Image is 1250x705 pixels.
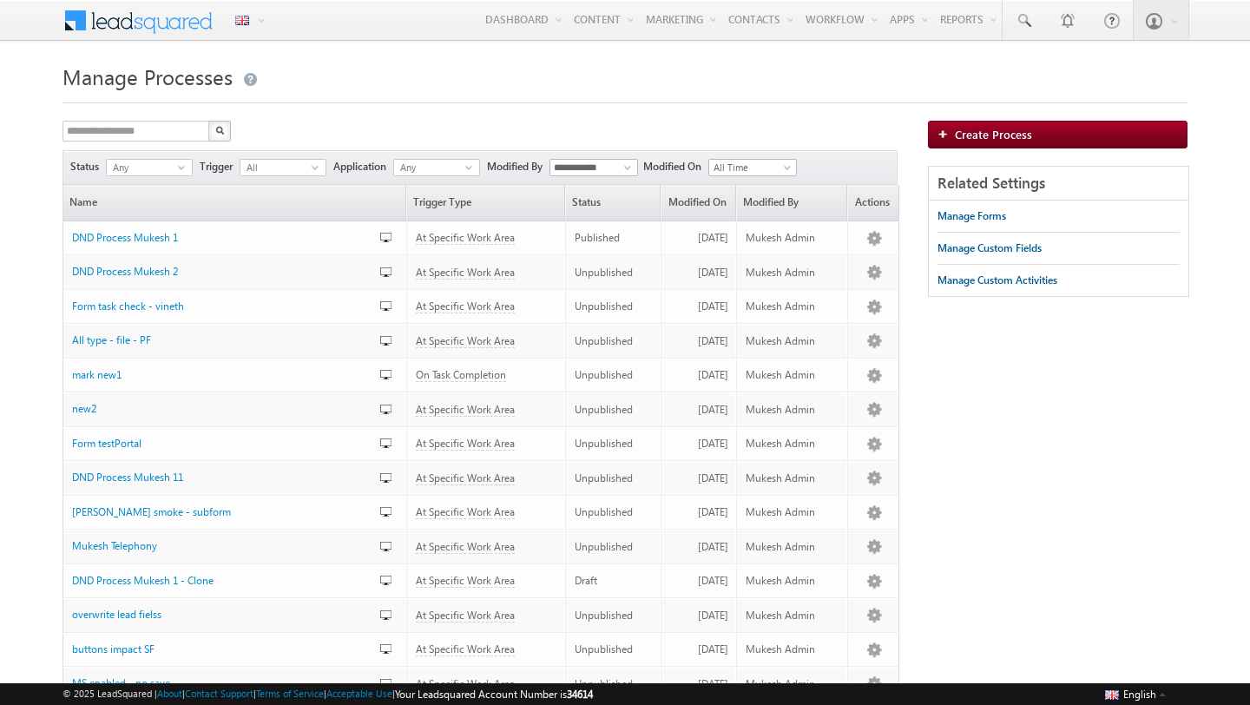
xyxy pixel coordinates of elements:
[1123,688,1156,701] span: English
[670,436,727,451] div: [DATE]
[670,642,727,657] div: [DATE]
[746,299,824,314] div: Mukesh Admin
[416,609,515,623] span: At Specific Work Area
[416,505,515,519] span: At Specific Work Area
[326,688,392,699] a: Acceptable Use
[575,299,654,314] div: Unpublished
[72,299,350,314] a: Form task check - vineth
[72,437,141,450] span: Form testPortal
[670,402,727,418] div: [DATE]
[72,402,96,415] span: new2
[746,471,824,486] div: Mukesh Admin
[62,63,233,90] span: Manage Processes
[670,504,727,520] div: [DATE]
[72,367,350,383] a: mark new1
[416,540,515,554] span: At Specific Work Area
[200,159,240,175] span: Trigger
[937,240,1042,256] div: Manage Custom Fields
[670,539,727,555] div: [DATE]
[72,471,183,484] span: DND Process Mukesh 11
[72,230,350,246] a: DND Process Mukesh 1
[937,208,1006,224] div: Manage Forms
[575,436,654,451] div: Unpublished
[72,607,350,623] a: overwrite lead fielss
[394,160,465,175] span: Any
[72,333,350,348] a: All type - file - PF
[157,688,182,699] a: About
[746,402,824,418] div: Mukesh Admin
[848,185,898,221] span: Actions
[72,676,170,689] span: MS enabled - no save
[178,163,192,171] span: select
[575,504,654,520] div: Unpublished
[746,642,824,657] div: Mukesh Admin
[416,677,515,691] span: At Specific Work Area
[185,688,253,699] a: Contact Support
[465,163,479,171] span: select
[746,539,824,555] div: Mukesh Admin
[746,504,824,520] div: Mukesh Admin
[70,159,106,175] span: Status
[72,300,184,313] span: Form task check - vineth
[670,608,727,623] div: [DATE]
[708,159,797,176] a: All Time
[575,642,654,657] div: Unpublished
[416,368,506,382] span: On Task Completion
[240,160,312,175] span: All
[955,127,1032,142] span: Create Process
[670,367,727,383] div: [DATE]
[72,231,178,244] span: DND Process Mukesh 1
[670,676,727,692] div: [DATE]
[72,436,350,451] a: Form testPortal
[575,539,654,555] div: Unpublished
[929,167,1188,201] div: Related Settings
[670,299,727,314] div: [DATE]
[72,608,161,621] span: overwrite lead fielss
[416,231,515,245] span: At Specific Work Area
[72,401,350,417] a: new2
[72,504,350,520] a: [PERSON_NAME] smoke - subform
[615,161,636,178] a: Show All Items
[937,233,1042,264] a: Manage Custom Fields
[72,574,214,587] span: DND Process Mukesh 1 - Clone
[416,574,515,588] span: At Specific Work Area
[566,185,661,221] a: Status
[72,675,350,691] a: MS enabled - no save
[312,163,326,171] span: select
[487,159,549,175] span: Modified By
[575,608,654,623] div: Unpublished
[63,185,405,221] a: Name
[416,403,515,417] span: At Specific Work Area
[107,160,178,175] span: Any
[72,265,178,278] span: DND Process Mukesh 2
[416,266,515,280] span: At Specific Work Area
[575,367,654,383] div: Unpublished
[575,230,654,246] div: Published
[72,368,122,381] span: mark new1
[670,265,727,280] div: [DATE]
[661,185,734,221] a: Modified On
[937,128,955,139] img: add_icon.png
[746,573,824,589] div: Mukesh Admin
[575,573,654,589] div: Draft
[746,436,824,451] div: Mukesh Admin
[746,265,824,280] div: Mukesh Admin
[72,573,350,589] a: DND Process Mukesh 1 - Clone
[72,642,350,657] a: buttons impact SF
[215,126,224,135] img: Search
[567,688,593,701] span: 34614
[670,230,727,246] div: [DATE]
[1101,683,1170,704] button: English
[937,273,1057,288] div: Manage Custom Activities
[670,573,727,589] div: [DATE]
[746,230,824,246] div: Mukesh Admin
[72,333,151,346] span: All type - file - PF
[72,538,350,554] a: Mukesh Telephony
[746,333,824,349] div: Mukesh Admin
[256,688,324,699] a: Terms of Service
[575,676,654,692] div: Unpublished
[937,201,1006,232] a: Manage Forms
[575,333,654,349] div: Unpublished
[72,505,231,518] span: [PERSON_NAME] smoke - subform
[72,470,350,485] a: DND Process Mukesh 11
